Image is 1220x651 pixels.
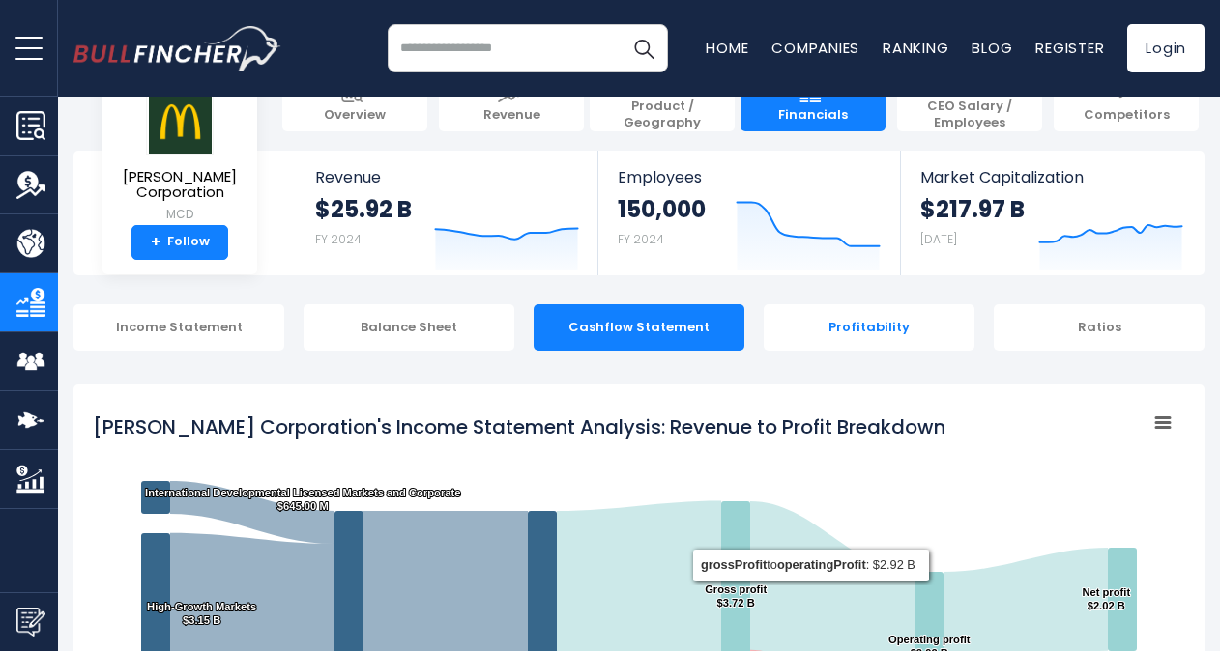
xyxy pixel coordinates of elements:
strong: + [151,234,160,251]
tspan: [PERSON_NAME] Corporation's Income Statement Analysis: Revenue to Profit Breakdown [93,413,945,440]
a: [PERSON_NAME] Corporation MCD [117,89,243,225]
a: Revenue $25.92 B FY 2024 [296,151,598,275]
div: Profitability [764,304,974,351]
a: Home [706,38,748,58]
a: Register [1035,38,1104,58]
div: Income Statement [73,304,284,351]
text: Net profit $2.02 B [1082,586,1130,611]
span: [PERSON_NAME] Corporation [118,169,242,201]
strong: $217.97 B [920,194,1025,224]
a: Revenue [439,73,584,131]
text: International Developmental Licensed Markets and Corporate $645.00 M [145,487,460,512]
span: Revenue [483,107,540,124]
button: Search [620,24,668,72]
div: Cashflow Statement [534,304,744,351]
div: Ratios [994,304,1205,351]
a: Overview [282,73,427,131]
a: CEO Salary / Employees [897,73,1042,131]
span: Employees [618,168,880,186]
strong: 150,000 [618,194,706,224]
a: Market Capitalization $217.97 B [DATE] [901,151,1203,275]
a: Competitors [1054,73,1199,131]
small: MCD [118,206,242,223]
a: Go to homepage [73,26,281,71]
a: Login [1127,24,1205,72]
div: Balance Sheet [304,304,514,351]
text: Gross profit $3.72 B [705,583,767,609]
span: Market Capitalization [920,168,1183,186]
small: [DATE] [920,231,957,247]
a: Ranking [883,38,948,58]
a: +Follow [131,225,228,260]
a: Employees 150,000 FY 2024 [598,151,899,275]
small: FY 2024 [315,231,362,247]
img: bullfincher logo [73,26,281,71]
strong: $25.92 B [315,194,412,224]
small: FY 2024 [618,231,664,247]
span: Overview [324,107,386,124]
a: Product / Geography [590,73,735,131]
text: High-Growth Markets $3.15 B [147,601,256,626]
span: CEO Salary / Employees [907,99,1032,131]
a: Companies [771,38,859,58]
a: Financials [741,73,886,131]
span: Competitors [1084,107,1170,124]
span: Revenue [315,168,579,186]
span: Product / Geography [599,99,725,131]
span: Financials [778,107,848,124]
a: Blog [972,38,1012,58]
